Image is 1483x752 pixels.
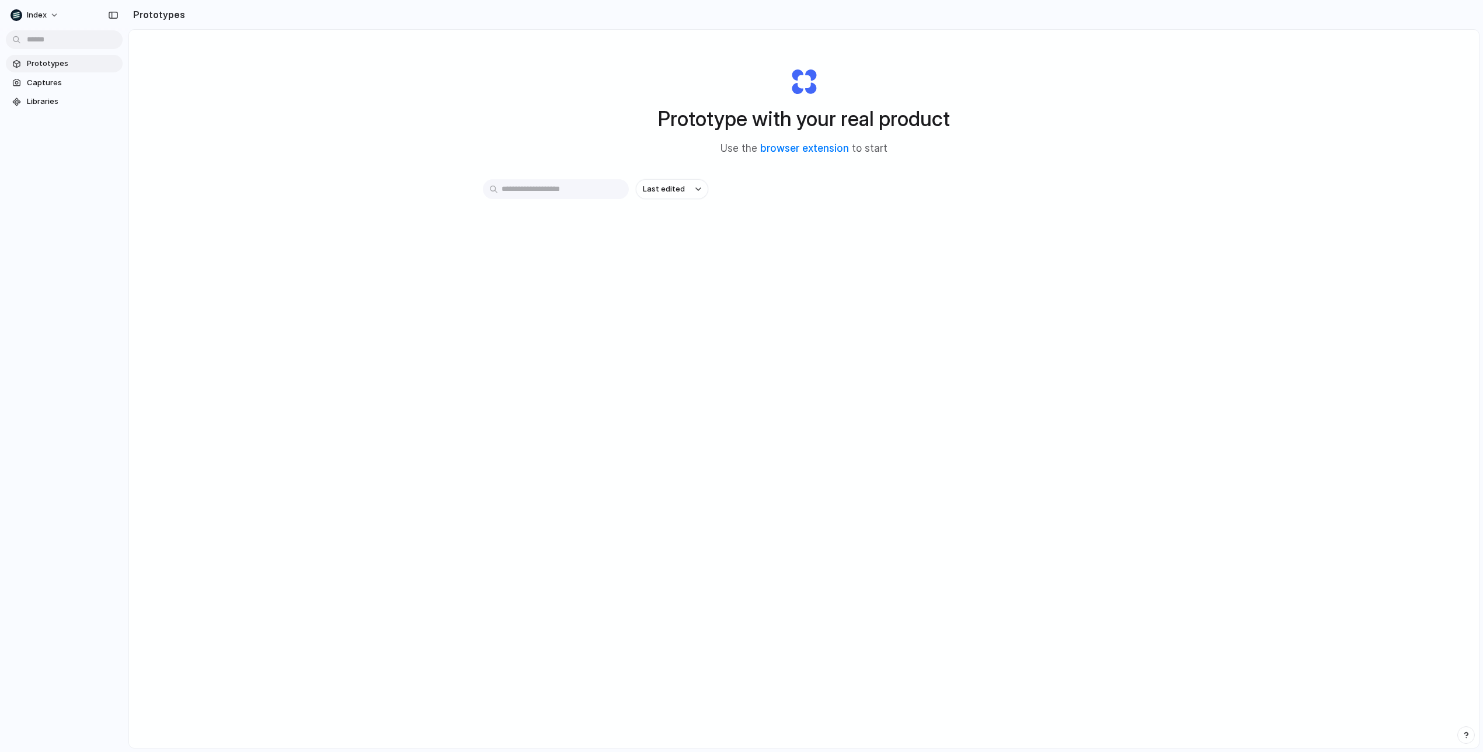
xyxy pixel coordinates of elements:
[27,77,118,89] span: Captures
[27,9,47,21] span: Index
[720,141,887,156] span: Use the to start
[636,179,708,199] button: Last edited
[6,74,123,92] a: Captures
[760,142,849,154] a: browser extension
[6,55,123,72] a: Prototypes
[128,8,185,22] h2: Prototypes
[643,183,685,195] span: Last edited
[27,58,118,69] span: Prototypes
[658,103,950,134] h1: Prototype with your real product
[6,93,123,110] a: Libraries
[27,96,118,107] span: Libraries
[6,6,65,25] button: Index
